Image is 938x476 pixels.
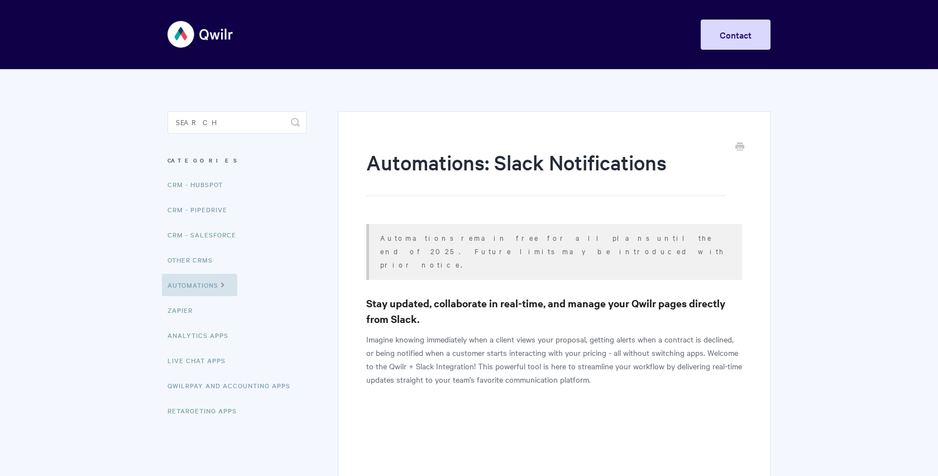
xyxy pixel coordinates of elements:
[735,141,744,154] a: Print this Article
[380,231,728,271] p: Automations remain free for all plans until the end of 2025. Future limits may be introduced with...
[167,223,245,246] a: CRM - Salesforce
[167,299,201,321] a: Zapier
[167,173,231,196] a: CRM - HubSpot
[366,148,725,196] h1: Automations: Slack Notifications
[366,332,742,386] p: Imagine knowing immediately when a client views your proposal, getting alerts when a contract is ...
[701,20,770,50] a: Contact
[167,13,234,55] img: Qwilr Help Center
[167,399,245,422] a: Retargeting Apps
[167,198,236,221] a: CRM - Pipedrive
[167,111,307,134] input: Search
[167,324,237,346] a: Analytics Apps
[167,150,307,170] h3: Categories
[162,274,237,296] a: Automations
[167,349,234,372] a: Live Chat Apps
[167,249,221,271] a: Other CRMs
[167,374,299,397] a: QwilrPay and Accounting Apps
[366,296,725,326] strong: Stay updated, collaborate in real-time, and manage your Qwilr pages directly from Slack.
